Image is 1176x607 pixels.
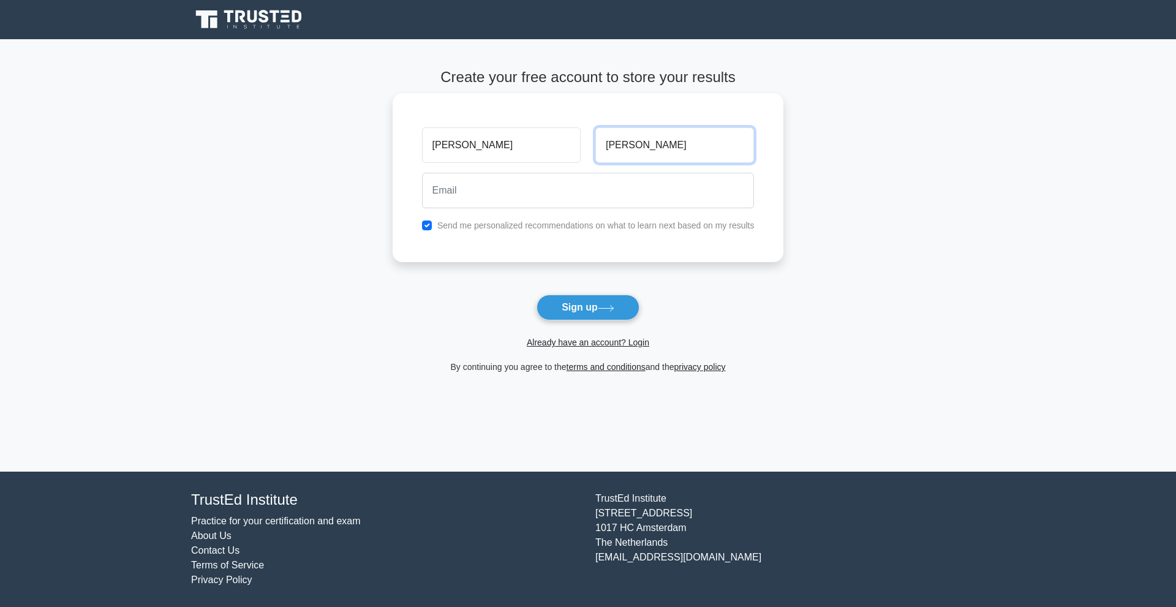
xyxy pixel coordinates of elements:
[437,221,755,230] label: Send me personalized recommendations on what to learn next based on my results
[191,545,239,556] a: Contact Us
[422,127,581,163] input: First name
[537,295,639,320] button: Sign up
[567,362,646,372] a: terms and conditions
[674,362,726,372] a: privacy policy
[191,516,361,526] a: Practice for your certification and exam
[191,491,581,509] h4: TrustEd Institute
[385,360,791,374] div: By continuing you agree to the and the
[393,69,784,86] h4: Create your free account to store your results
[588,491,992,587] div: TrustEd Institute [STREET_ADDRESS] 1017 HC Amsterdam The Netherlands [EMAIL_ADDRESS][DOMAIN_NAME]
[422,173,755,208] input: Email
[191,530,232,541] a: About Us
[595,127,754,163] input: Last name
[527,337,649,347] a: Already have an account? Login
[191,560,264,570] a: Terms of Service
[191,575,252,585] a: Privacy Policy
